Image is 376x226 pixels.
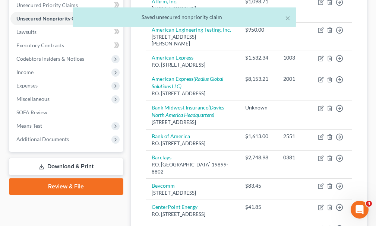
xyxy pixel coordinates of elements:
a: Review & File [9,178,123,195]
a: American Engineering Testing, Inc. [152,26,231,33]
span: Expenses [16,82,38,89]
span: Executory Contracts [16,42,64,48]
button: × [285,13,290,22]
div: $8,153.21 [245,75,271,83]
a: Download & Print [9,158,123,175]
span: Lawsuits [16,29,37,35]
div: $83.45 [245,182,271,190]
div: P.O. [STREET_ADDRESS] [152,90,233,97]
div: [STREET_ADDRESS][PERSON_NAME] [152,5,233,19]
iframe: Intercom live chat [351,201,369,219]
span: Additional Documents [16,136,69,142]
div: 2001 [283,75,306,83]
a: CenterPoint Energy [152,204,198,210]
a: Bevcomm [152,182,175,189]
div: P.O. [STREET_ADDRESS] [152,140,233,147]
div: Saved unsecured nonpriority claim [79,13,290,21]
i: (Davies North America Headquarters) [152,104,224,118]
div: [STREET_ADDRESS][PERSON_NAME] [152,34,233,47]
span: Means Test [16,122,42,129]
div: [STREET_ADDRESS] [152,119,233,126]
a: Lawsuits [10,25,123,39]
div: P.O. [STREET_ADDRESS] [152,211,233,218]
i: (Radius Global Solutions LLC) [152,76,223,89]
a: Bank of America [152,133,190,139]
a: Executory Contracts [10,39,123,52]
div: P.O. [GEOGRAPHIC_DATA] 19899-8802 [152,161,233,175]
div: $1,613.00 [245,133,271,140]
span: Miscellaneous [16,96,50,102]
div: 2551 [283,133,306,140]
div: 1003 [283,54,306,61]
span: 4 [366,201,372,207]
div: Unknown [245,104,271,111]
div: P.O. [STREET_ADDRESS] [152,61,233,69]
div: $2,748.98 [245,154,271,161]
span: Codebtors Insiders & Notices [16,55,84,62]
div: $1,532.34 [245,54,271,61]
div: [STREET_ADDRESS] [152,190,233,197]
a: SOFA Review [10,106,123,119]
a: Bank Midwest Insurance(Davies North America Headquarters) [152,104,224,118]
div: $41.85 [245,203,271,211]
span: Income [16,69,34,75]
a: Barclays [152,154,171,160]
a: American Express [152,54,193,61]
span: SOFA Review [16,109,47,115]
a: American Express(Radius Global Solutions LLC) [152,76,223,89]
div: 0381 [283,154,306,161]
span: Unsecured Priority Claims [16,2,78,8]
